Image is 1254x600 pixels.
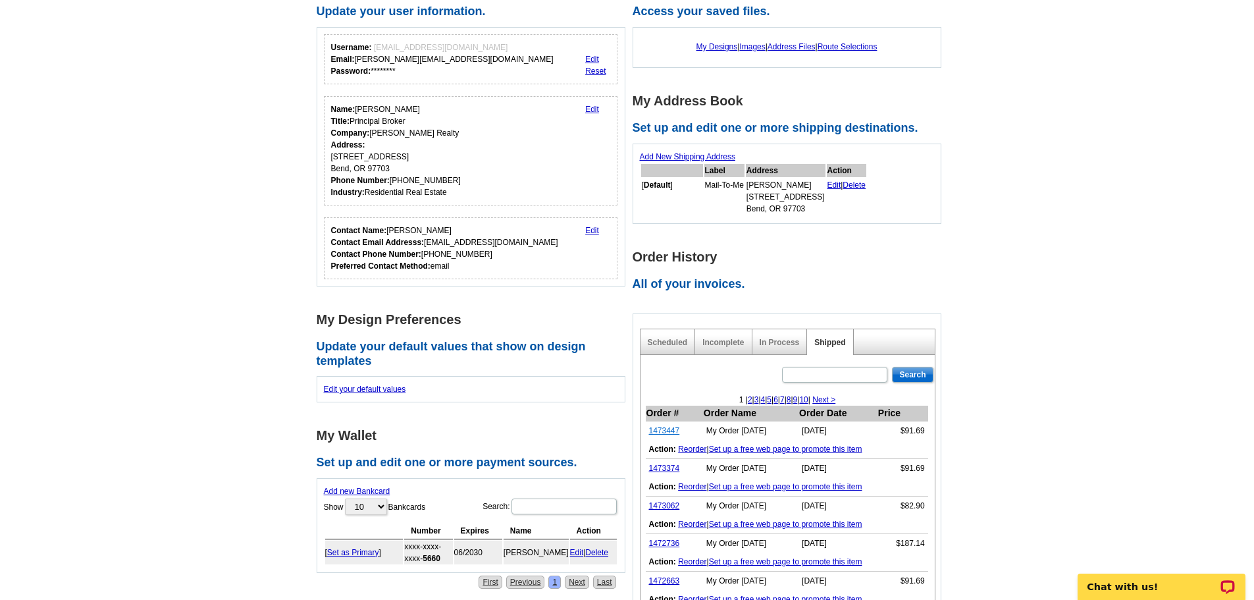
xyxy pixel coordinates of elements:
[649,520,676,529] b: Action:
[331,41,554,77] div: [PERSON_NAME][EMAIL_ADDRESS][DOMAIN_NAME] ********
[843,180,866,190] a: Delete
[678,445,706,454] a: Reorder
[709,445,862,454] a: Set up a free web page to promote this item
[479,576,502,589] a: First
[649,482,676,491] b: Action:
[585,226,599,235] a: Edit
[648,338,688,347] a: Scheduled
[640,394,935,406] div: 1 | | | | | | | | | |
[324,385,406,394] a: Edit your default values
[511,499,617,514] input: Search:
[703,534,798,553] td: My Order [DATE]
[646,477,928,497] td: |
[798,534,877,553] td: [DATE]
[374,43,508,52] span: [EMAIL_ADDRESS][DOMAIN_NAME]
[633,94,949,108] h1: My Address Book
[565,576,589,589] a: Next
[767,395,771,404] a: 5
[641,178,703,215] td: [ ]
[827,178,867,215] td: |
[709,557,862,566] a: Set up a free web page to promote this item
[331,188,365,197] strong: Industry:
[1069,559,1254,600] iframe: LiveChat chat widget
[325,541,404,564] td: [ ]
[877,459,928,478] td: $91.69
[324,34,618,84] div: Your login information.
[703,572,798,591] td: My Order [DATE]
[649,445,676,454] b: Action:
[746,164,825,177] th: Address
[404,523,452,539] th: Number
[787,395,791,404] a: 8
[702,338,744,347] a: Incomplete
[703,406,798,422] th: Order Name
[696,42,738,51] a: My Designs
[585,548,608,557] a: Delete
[327,548,379,557] a: Set as Primary
[324,487,390,496] a: Add new Bankcard
[704,178,745,215] td: Mail-To-Me
[760,338,800,347] a: In Process
[814,338,845,347] a: Shipped
[644,180,671,190] b: Default
[704,164,745,177] th: Label
[780,395,785,404] a: 7
[827,164,867,177] th: Action
[678,557,706,566] a: Reorder
[331,225,558,272] div: [PERSON_NAME] [EMAIL_ADDRESS][DOMAIN_NAME] [PHONE_NUMBER] email
[877,422,928,441] td: $91.69
[798,406,877,422] th: Order Date
[345,499,387,515] select: ShowBankcards
[317,429,633,443] h1: My Wallet
[331,261,431,271] strong: Preferred Contact Method:
[646,440,928,459] td: |
[585,55,599,64] a: Edit
[892,367,933,383] input: Search
[317,5,633,19] h2: Update your user information.
[754,395,759,404] a: 3
[746,178,825,215] td: [PERSON_NAME] [STREET_ADDRESS] Bend, OR 97703
[761,395,766,404] a: 4
[454,541,502,564] td: 06/2030
[331,128,370,138] strong: Company:
[633,121,949,136] h2: Set up and edit one or more shipping destinations.
[331,105,355,114] strong: Name:
[331,103,461,198] div: [PERSON_NAME] Principal Broker [PERSON_NAME] Realty [STREET_ADDRESS] Bend, OR 97703 [PHONE_NUMBER...
[331,43,372,52] strong: Username:
[570,541,617,564] td: |
[798,572,877,591] td: [DATE]
[504,541,569,564] td: [PERSON_NAME]
[649,539,680,548] a: 1472736
[633,250,949,264] h1: Order History
[649,464,680,473] a: 1473374
[649,426,680,435] a: 1473447
[317,456,633,470] h2: Set up and edit one or more payment sources.
[646,553,928,572] td: |
[404,541,452,564] td: xxxx-xxxx-xxxx-
[483,497,617,516] label: Search:
[331,140,365,150] strong: Address:
[709,482,862,491] a: Set up a free web page to promote this item
[739,42,765,51] a: Images
[649,576,680,586] a: 1472663
[585,67,606,76] a: Reset
[877,534,928,553] td: $187.14
[331,238,425,247] strong: Contact Email Addresss:
[798,422,877,441] td: [DATE]
[585,105,599,114] a: Edit
[454,523,502,539] th: Expires
[649,501,680,510] a: 1473062
[678,520,706,529] a: Reorder
[331,55,355,64] strong: Email:
[773,395,778,404] a: 6
[877,572,928,591] td: $91.69
[593,576,616,589] a: Last
[570,523,617,539] th: Action
[331,226,387,235] strong: Contact Name:
[548,576,561,589] a: 1
[818,42,877,51] a: Route Selections
[812,395,835,404] a: Next >
[798,497,877,516] td: [DATE]
[504,523,569,539] th: Name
